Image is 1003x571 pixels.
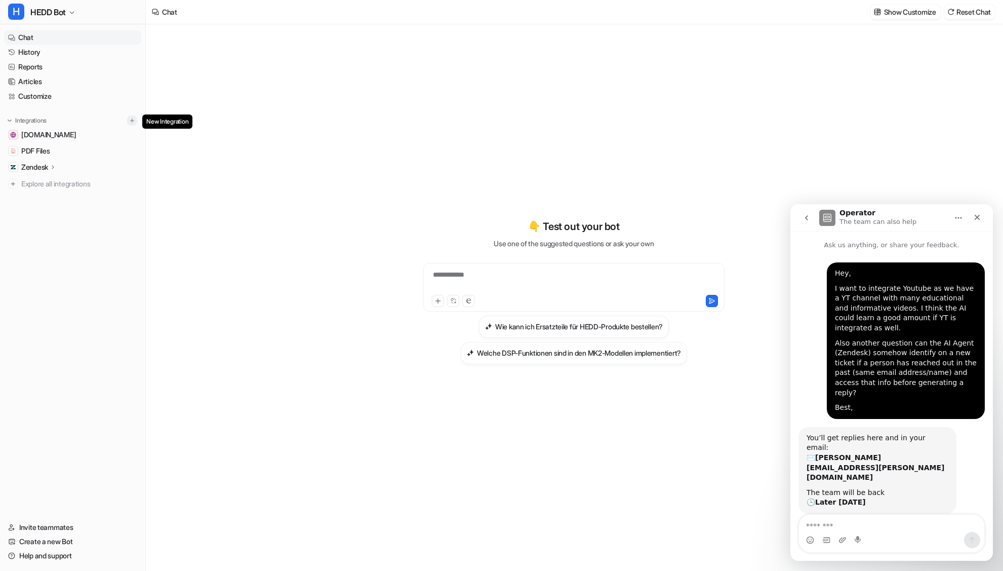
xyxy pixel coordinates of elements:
span: [DOMAIN_NAME] [21,130,76,140]
a: Customize [4,89,141,103]
a: PDF FilesPDF Files [4,144,141,158]
img: explore all integrations [8,179,18,189]
button: Wie kann ich Ersatzteile für HEDD-Produkte bestellen?Wie kann ich Ersatzteile für HEDD-Produkte b... [479,316,669,338]
img: Welche DSP-Funktionen sind in den MK2-Modellen implementiert? [467,349,474,357]
button: Show Customize [871,5,940,19]
h3: Wie kann ich Ersatzteile für HEDD-Produkte bestellen? [495,321,663,332]
img: customize [874,8,881,16]
p: Zendesk [21,162,48,172]
img: PDF Files [10,148,16,154]
span: H [8,4,24,20]
a: Explore all integrations [4,177,141,191]
img: hedd.audio [10,132,16,138]
span: New Integration [142,115,192,129]
a: Reports [4,60,141,74]
button: Integrations [4,116,50,126]
p: Use one of the suggested questions or ask your own [494,238,654,249]
a: Chat [4,30,141,45]
a: Invite teammates [4,520,141,535]
button: Welche DSP-Funktionen sind in den MK2-Modellen implementiert?Welche DSP-Funktionen sind in den MK... [461,342,687,364]
a: Help and support [4,549,141,563]
img: Zendesk [10,164,16,170]
a: Create a new Bot [4,535,141,549]
p: Integrations [15,117,47,125]
img: Wie kann ich Ersatzteile für HEDD-Produkte bestellen? [485,323,492,330]
img: menu_add.svg [129,117,136,124]
img: reset [947,8,954,16]
img: expand menu [6,117,13,124]
div: Chat [162,7,177,17]
span: HEDD Bot [30,5,66,19]
a: hedd.audio[DOMAIN_NAME] [4,128,141,142]
p: Show Customize [884,7,936,17]
a: History [4,45,141,59]
a: Articles [4,74,141,89]
p: 👇 Test out your bot [528,219,619,234]
span: PDF Files [21,146,50,156]
h3: Welche DSP-Funktionen sind in den MK2-Modellen implementiert? [477,348,681,358]
button: Reset Chat [944,5,995,19]
iframe: Intercom live chat [790,204,993,561]
span: Explore all integrations [21,176,137,192]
